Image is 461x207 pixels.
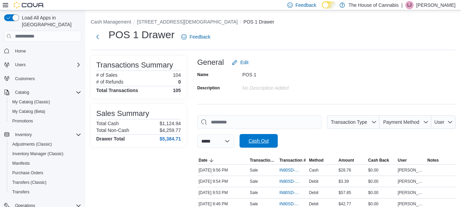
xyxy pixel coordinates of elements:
[12,99,50,105] span: My Catalog (Classic)
[12,46,81,55] span: Home
[178,30,213,44] a: Feedback
[197,72,208,77] label: Name
[12,161,30,166] span: Manifests
[15,48,26,54] span: Home
[10,117,36,125] a: Promotions
[12,151,63,157] span: Inventory Manager (Classic)
[367,166,397,174] div: $0.00
[12,75,38,83] a: Customers
[327,115,379,129] button: Transaction Type
[91,18,456,27] nav: An example of EuiBreadcrumbs
[160,128,181,133] p: $4,259.77
[12,88,81,97] span: Catalog
[15,90,29,95] span: Catalog
[10,159,81,167] span: Manifests
[1,74,84,84] button: Customers
[173,88,181,93] h4: 105
[12,88,32,97] button: Catalog
[1,46,84,56] button: Home
[279,189,306,197] button: IN80SD-248001
[12,47,29,55] a: Home
[15,62,26,68] span: Users
[279,190,300,195] span: IN80SD-248001
[309,190,318,195] span: Debit
[279,179,300,184] span: IN80SD-248002
[250,158,277,163] span: Transaction Type
[309,201,318,207] span: Debit
[14,2,44,9] img: Cova
[368,158,389,163] span: Cash Back
[10,159,32,167] a: Manifests
[279,167,300,173] span: IN80SD-248003
[398,158,407,163] span: User
[12,131,34,139] button: Inventory
[278,156,308,164] button: Transaction #
[189,33,210,40] span: Feedback
[10,169,81,177] span: Purchase Orders
[12,61,28,69] button: Users
[12,61,81,69] span: Users
[426,156,456,164] button: Notes
[7,149,84,159] button: Inventory Manager (Classic)
[1,60,84,70] button: Users
[331,119,367,125] span: Transaction Type
[91,19,131,25] button: Cash Management
[434,119,445,125] span: User
[109,28,174,42] h1: POS 1 Drawer
[197,156,248,164] button: Date
[173,72,181,78] p: 104
[197,58,224,66] h3: General
[96,109,149,118] h3: Sales Summary
[10,107,48,116] a: My Catalog (Beta)
[250,167,258,173] p: Sale
[19,14,81,28] span: Load All Apps in [GEOGRAPHIC_DATA]
[7,168,84,178] button: Purchase Orders
[7,178,84,187] button: Transfers (Classic)
[10,117,81,125] span: Promotions
[12,180,46,185] span: Transfers (Classic)
[248,156,278,164] button: Transaction Type
[379,115,431,129] button: Payment Method
[197,177,248,186] div: [DATE] 9:54 PM
[197,115,321,129] input: This is a search bar. As you type, the results lower in the page will automatically filter.
[279,158,306,163] span: Transaction #
[10,98,81,106] span: My Catalog (Classic)
[7,187,84,197] button: Transfers
[10,188,32,196] a: Transfers
[279,201,300,207] span: IN80SD-248000
[427,158,438,163] span: Notes
[160,121,181,126] p: $1,124.94
[197,189,248,197] div: [DATE] 9:53 PM
[242,83,334,91] div: No Description added
[7,107,84,116] button: My Catalog (Beta)
[338,167,351,173] span: $28.76
[416,1,456,9] p: [PERSON_NAME]
[10,150,81,158] span: Inventory Manager (Classic)
[348,1,399,9] p: The House of Cannabis
[367,189,397,197] div: $0.00
[96,79,123,85] h6: # of Refunds
[398,190,425,195] span: [PERSON_NAME]
[240,59,248,66] span: Edit
[250,201,258,207] p: Sale
[91,30,104,44] button: Next
[240,134,278,148] button: Cash Out
[12,170,43,176] span: Purchase Orders
[7,116,84,126] button: Promotions
[137,19,237,25] button: [STREET_ADDRESS][DEMOGRAPHIC_DATA]
[279,177,306,186] button: IN80SD-248002
[10,107,81,116] span: My Catalog (Beta)
[96,61,173,69] h3: Transactions Summary
[12,109,45,114] span: My Catalog (Beta)
[197,166,248,174] div: [DATE] 9:56 PM
[10,169,46,177] a: Purchase Orders
[10,140,55,148] a: Adjustments (Classic)
[96,128,129,133] h6: Total Non-Cash
[383,119,419,125] span: Payment Method
[401,1,403,9] p: |
[199,158,207,163] span: Date
[309,158,323,163] span: Method
[250,179,258,184] p: Sale
[338,158,354,163] span: Amount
